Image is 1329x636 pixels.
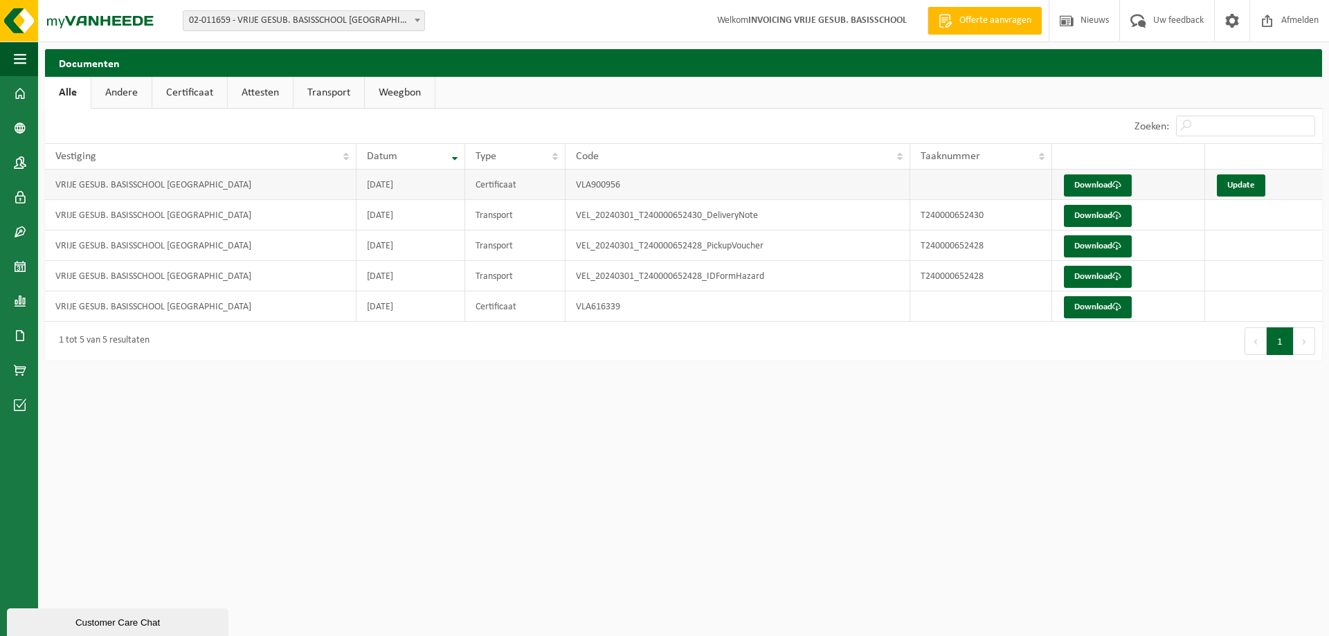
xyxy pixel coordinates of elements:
a: Andere [91,77,152,109]
td: T240000652430 [910,200,1052,230]
h2: Documenten [45,49,1322,76]
a: Certificaat [152,77,227,109]
iframe: chat widget [7,606,231,636]
span: Taaknummer [921,151,980,162]
td: VRIJE GESUB. BASISSCHOOL [GEOGRAPHIC_DATA] [45,230,356,261]
button: Next [1294,327,1315,355]
a: Transport [293,77,364,109]
td: [DATE] [356,291,465,322]
td: Certificaat [465,170,566,200]
td: VRIJE GESUB. BASISSCHOOL [GEOGRAPHIC_DATA] [45,170,356,200]
label: Zoeken: [1134,121,1169,132]
a: Update [1217,174,1265,197]
td: [DATE] [356,261,465,291]
span: Type [476,151,496,162]
td: VEL_20240301_T240000652428_PickupVoucher [566,230,910,261]
button: 1 [1267,327,1294,355]
td: VEL_20240301_T240000652430_DeliveryNote [566,200,910,230]
td: [DATE] [356,200,465,230]
span: Offerte aanvragen [956,14,1035,28]
a: Weegbon [365,77,435,109]
td: VLA616339 [566,291,910,322]
a: Download [1064,174,1132,197]
td: Transport [465,261,566,291]
button: Previous [1245,327,1267,355]
td: VRIJE GESUB. BASISSCHOOL [GEOGRAPHIC_DATA] [45,200,356,230]
a: Download [1064,266,1132,288]
td: T240000652428 [910,261,1052,291]
td: VRIJE GESUB. BASISSCHOOL [GEOGRAPHIC_DATA] [45,261,356,291]
a: Alle [45,77,91,109]
td: Transport [465,200,566,230]
span: 02-011659 - VRIJE GESUB. BASISSCHOOL MOEN - MOEN [183,10,425,31]
td: Certificaat [465,291,566,322]
span: Code [576,151,599,162]
td: [DATE] [356,230,465,261]
div: 1 tot 5 van 5 resultaten [52,329,150,354]
td: VLA900956 [566,170,910,200]
a: Download [1064,205,1132,227]
a: Download [1064,235,1132,257]
td: VEL_20240301_T240000652428_IDFormHazard [566,261,910,291]
span: Datum [367,151,397,162]
span: 02-011659 - VRIJE GESUB. BASISSCHOOL MOEN - MOEN [183,11,424,30]
a: Offerte aanvragen [928,7,1042,35]
strong: INVOICING VRIJE GESUB. BASISSCHOOL [748,15,907,26]
a: Attesten [228,77,293,109]
td: Transport [465,230,566,261]
td: VRIJE GESUB. BASISSCHOOL [GEOGRAPHIC_DATA] [45,291,356,322]
td: T240000652428 [910,230,1052,261]
span: Vestiging [55,151,96,162]
td: [DATE] [356,170,465,200]
a: Download [1064,296,1132,318]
